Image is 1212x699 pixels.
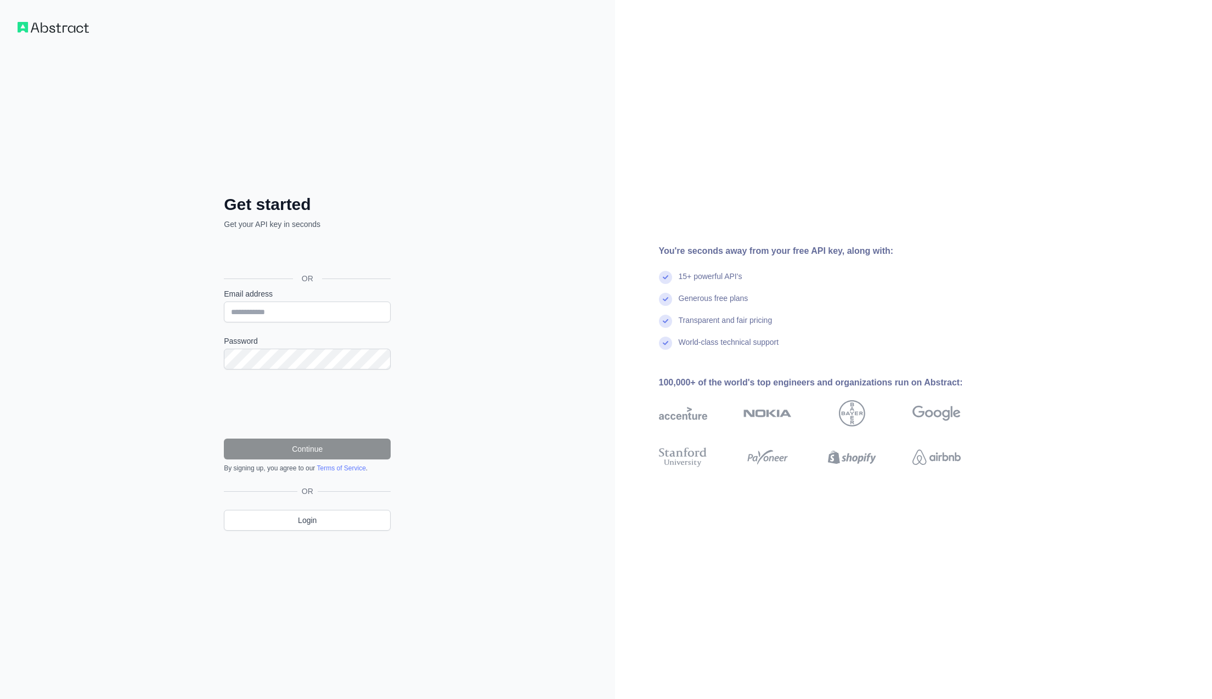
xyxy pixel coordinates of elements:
[839,400,865,427] img: bayer
[18,22,89,33] img: Workflow
[912,400,961,427] img: google
[224,288,391,299] label: Email address
[743,445,792,469] img: payoneer
[912,445,961,469] img: airbnb
[828,445,876,469] img: shopify
[293,273,322,284] span: OR
[659,315,672,328] img: check mark
[659,400,707,427] img: accenture
[224,510,391,531] a: Login
[679,293,748,315] div: Generous free plans
[317,464,365,472] a: Terms of Service
[659,376,996,389] div: 100,000+ of the world's top engineers and organizations run on Abstract:
[224,383,391,425] iframe: reCAPTCHA
[659,245,996,258] div: You're seconds away from your free API key, along with:
[224,336,391,346] label: Password
[224,219,391,230] p: Get your API key in seconds
[659,337,672,350] img: check mark
[224,464,391,473] div: By signing up, you agree to our .
[218,242,394,266] iframe: Sign in with Google Button
[224,195,391,214] h2: Get started
[743,400,792,427] img: nokia
[679,315,773,337] div: Transparent and fair pricing
[659,271,672,284] img: check mark
[659,445,707,469] img: stanford university
[679,337,779,359] div: World-class technical support
[224,439,391,459] button: Continue
[297,486,318,497] span: OR
[679,271,742,293] div: 15+ powerful API's
[659,293,672,306] img: check mark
